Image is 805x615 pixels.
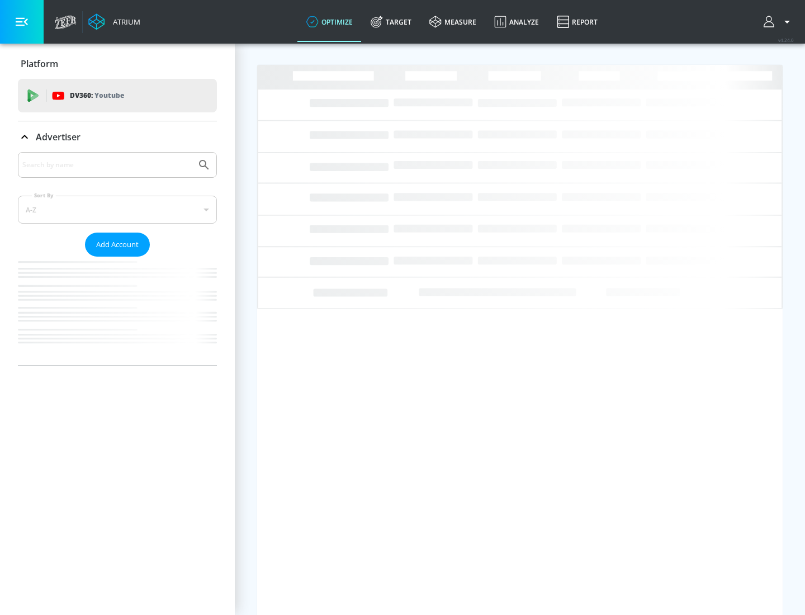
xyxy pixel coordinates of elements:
a: Atrium [88,13,140,30]
input: Search by name [22,158,192,172]
div: A-Z [18,196,217,224]
a: Target [362,2,420,42]
a: Analyze [485,2,548,42]
a: optimize [297,2,362,42]
a: measure [420,2,485,42]
div: Platform [18,48,217,79]
p: Youtube [94,89,124,101]
p: Platform [21,58,58,70]
span: Add Account [96,238,139,251]
nav: list of Advertiser [18,257,217,365]
div: Advertiser [18,152,217,365]
p: Advertiser [36,131,80,143]
a: Report [548,2,607,42]
div: Advertiser [18,121,217,153]
div: DV360: Youtube [18,79,217,112]
p: DV360: [70,89,124,102]
div: Atrium [108,17,140,27]
label: Sort By [32,192,56,199]
button: Add Account [85,233,150,257]
span: v 4.24.0 [778,37,794,43]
